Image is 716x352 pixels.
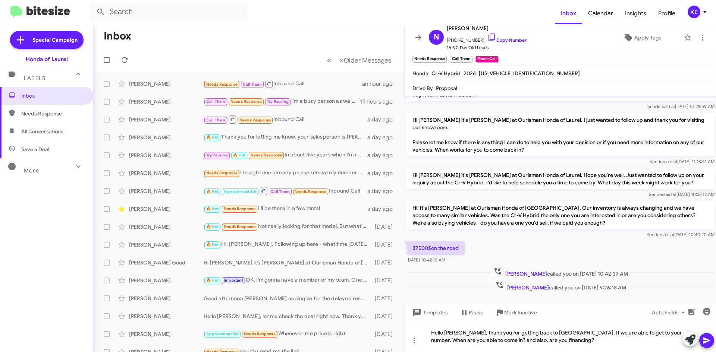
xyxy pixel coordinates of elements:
[367,152,399,159] div: a day ago
[206,278,219,283] span: 🔥 Hot
[634,31,662,44] span: Apply Tags
[362,80,399,88] div: an hour ago
[335,53,396,68] button: Next
[230,99,262,104] span: Needs Response
[411,306,448,319] span: Templates
[371,241,399,248] div: [DATE]
[664,159,677,164] span: said at
[129,134,204,141] div: [PERSON_NAME]
[344,56,391,64] span: Older Messages
[367,116,399,123] div: a day ago
[129,169,204,177] div: [PERSON_NAME]
[371,330,399,338] div: [DATE]
[434,31,439,43] span: N
[251,153,282,158] span: Needs Response
[206,153,228,158] span: Try Pausing
[204,204,367,213] div: I'll be there in a few mnts!
[464,70,476,77] span: 2026
[204,151,367,159] div: In about five years when I'm ready to trade in the car I bought [DATE].
[26,56,68,63] div: Honda of Laurel
[646,306,694,319] button: Auto Fields
[652,306,688,319] span: Auto Fields
[204,313,371,320] div: Hello [PERSON_NAME], let me check the deal right now. Thank you for getting back with me.
[204,240,371,249] div: Hi, [PERSON_NAME]. Following up here - what time [DATE] are you available to bring your vehicle b...
[604,31,680,44] button: Apply Tags
[204,115,367,124] div: Inbound Call
[652,3,681,24] a: Profile
[32,36,78,44] span: Special Campaign
[206,135,219,140] span: 🔥 Hot
[412,56,447,63] small: Needs Response
[661,232,674,237] span: said at
[129,313,204,320] div: [PERSON_NAME]
[129,277,204,284] div: [PERSON_NAME]
[681,6,708,18] button: KE
[492,280,629,291] span: called you on [DATE] 9:26:18 AM
[90,3,247,21] input: Search
[204,133,367,142] div: Thank you for letting me know, your salesperson is [PERSON_NAME]. She will follow up with you to ...
[204,295,371,302] div: Good afternoon [PERSON_NAME] apologize for the delayed response. However, this vehicle has been s...
[129,98,204,105] div: [PERSON_NAME]
[649,191,715,197] span: Sender [DATE] 10:33:12 AM
[206,206,219,211] span: 🔥 Hot
[129,116,204,123] div: [PERSON_NAME]
[371,277,399,284] div: [DATE]
[224,278,243,283] span: Important
[295,189,326,194] span: Needs Response
[555,3,582,24] a: Inbox
[224,206,255,211] span: Needs Response
[650,159,715,164] span: Sender [DATE] 11:18:51 AM
[206,82,238,87] span: Needs Response
[129,187,204,195] div: [PERSON_NAME]
[367,134,399,141] div: a day ago
[204,97,360,106] div: I'm a busy person as we all are. I will come in to sign docs, but have no time for a visit that i...
[487,37,527,43] a: Copy Number
[267,99,289,104] span: Try Pausing
[206,118,226,123] span: Call Them
[323,53,336,68] button: Previous
[224,224,255,229] span: Needs Response
[204,79,362,88] div: Inbound Call
[21,92,85,99] span: Inbox
[104,30,131,42] h1: Inbox
[129,205,204,213] div: [PERSON_NAME]
[129,152,204,159] div: [PERSON_NAME]
[21,110,85,117] span: Needs Response
[406,168,715,189] p: Hi [PERSON_NAME] it's [PERSON_NAME] at Ourisman Honda of Laurel. Hope you're well. Just wanted to...
[663,191,676,197] span: said at
[204,259,371,266] div: Hi [PERSON_NAME] it’s [PERSON_NAME] at Ourisman Honda of [GEOGRAPHIC_DATA]. Exciting news! This w...
[436,85,457,92] span: Proposal
[367,187,399,195] div: a day ago
[129,295,204,302] div: [PERSON_NAME]
[619,3,652,24] a: Insights
[270,189,290,194] span: Call Them
[450,56,472,63] small: Call Them
[367,205,399,213] div: a day ago
[447,44,527,51] span: 15-90 Day Old Leads
[204,169,367,177] div: I bought one already please remive my number from your list thank you!
[406,201,715,229] p: Hi! It's [PERSON_NAME] at Ourisman Honda of [GEOGRAPHIC_DATA]. Our inventory is always changing a...
[204,186,367,196] div: Inbound Call
[371,259,399,266] div: [DATE]
[206,99,226,104] span: Call Them
[204,276,371,285] div: OK, I’m gonna have a member of my team. One of my buyers give you a call.
[204,222,371,231] div: Not really looking for that model. But what's your best price on it
[10,31,84,49] a: Special Campaign
[647,104,715,109] span: Sender [DATE] 10:28:59 AM
[504,306,537,319] span: Mark Inactive
[412,85,433,92] span: Drive By
[479,70,580,77] span: [US_VEHICLE_IDENTIFICATION_NUMBER]
[323,53,396,68] nav: Page navigation example
[21,128,63,135] span: All Conversations
[204,330,371,338] div: Whenever the price is right
[507,284,549,291] span: [PERSON_NAME]
[367,169,399,177] div: a day ago
[206,171,238,175] span: Needs Response
[490,267,631,278] span: called you on [DATE] 10:42:37 AM
[21,146,49,153] span: Save a Deal
[582,3,619,24] a: Calendar
[129,80,204,88] div: [PERSON_NAME]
